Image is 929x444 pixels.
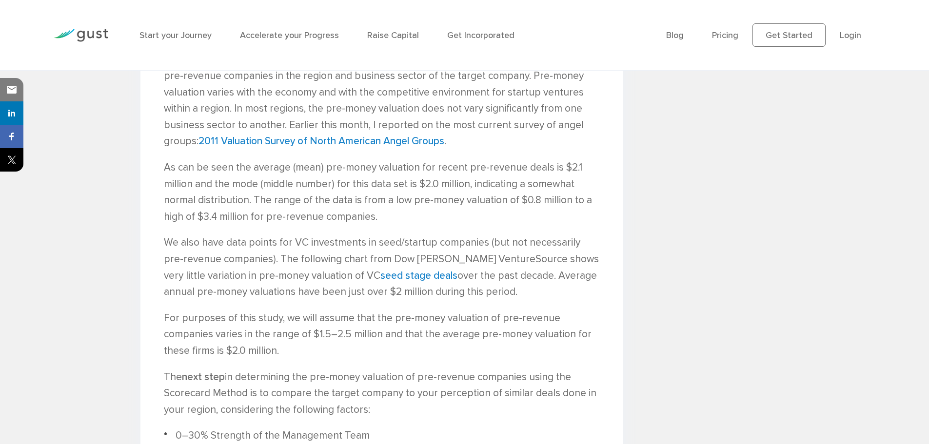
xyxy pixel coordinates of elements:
[447,30,514,40] a: Get Incorporated
[164,369,600,418] p: The in determining the pre-money valuation of pre-revenue companies using the Scorecard Method is...
[164,234,600,300] p: We also have data points for VC investments in seed/startup companies (but not necessarily pre-re...
[240,30,339,40] a: Accelerate your Progress
[712,30,738,40] a: Pricing
[380,270,457,282] a: seed stage deals
[54,29,108,42] img: Gust Logo
[367,30,419,40] a: Raise Capital
[752,23,826,47] a: Get Started
[164,310,600,359] p: For purposes of this study, we will assume that the pre-money valuation of pre-revenue companies ...
[182,371,225,383] strong: next step
[139,30,212,40] a: Start your Journey
[164,427,600,444] li: 0–30% Strength of the Management Team
[840,30,861,40] a: Login
[666,30,684,40] a: Blog
[164,159,600,225] p: As can be seen the average (mean) pre-money valuation for recent pre-revenue deals is $2.1 millio...
[164,51,600,150] p: The in using the Scorecard Method is to determine the average pre-money valuation of pre-revenue ...
[198,135,444,147] a: 2011 Valuation Survey of North American Angel Groups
